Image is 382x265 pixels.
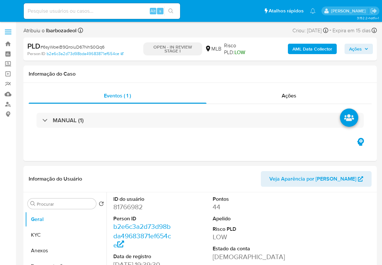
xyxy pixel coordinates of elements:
dd: LOW [213,232,273,242]
button: Veja Aparência por [PERSON_NAME] [261,171,372,187]
button: Procurar [30,201,35,206]
span: Risco PLD: [224,42,257,56]
a: Sair [370,7,377,14]
dt: Person ID [113,215,173,222]
button: Geral [25,212,106,227]
div: MLB [205,45,221,52]
dt: Apelido [213,215,273,222]
div: MANUAL (1) [36,113,364,128]
span: Expira em 15 dias [332,27,371,34]
input: Procurar [37,201,93,207]
dd: 81766982 [113,202,173,212]
div: Criou: [DATE] [292,26,328,35]
button: AML Data Collector [288,44,337,54]
a: Notificações [310,8,316,14]
span: Ações [349,44,362,54]
p: OPEN - IN REVIEW STAGE I [143,42,202,55]
span: # 6syWoeiB9QroiuD67NhS0Qq6 [40,44,105,50]
b: Person ID [27,51,45,57]
span: Atalhos rápidos [269,7,304,14]
dt: ID do usuário [113,196,173,203]
button: Anexos [25,243,106,258]
h1: Informação do Usuário [29,176,82,182]
button: search-icon [164,7,177,16]
button: Ações [345,44,373,54]
input: Pesquise usuários ou casos... [24,7,180,15]
dt: Risco PLD [213,226,273,233]
button: KYC [25,227,106,243]
span: Ações [282,92,296,99]
span: - [330,26,331,35]
span: Alt [150,8,156,14]
a: b2e6c3a2d73d98bda49683871ef654ce [113,222,171,249]
dt: Data de registro [113,253,173,260]
span: Eventos ( 1 ) [104,92,131,99]
span: Veja Aparência por [PERSON_NAME] [269,171,356,187]
button: Retornar ao pedido padrão [99,201,104,208]
a: b2e6c3a2d73d98bda49683871ef654ce [47,51,123,57]
span: s [159,8,161,14]
b: PLD [27,41,40,51]
h1: Informação do Caso [29,71,372,77]
p: lucas.barboza@mercadolivre.com [331,8,368,14]
span: Atribuiu o [23,27,77,34]
dd: 44 [213,202,273,212]
h3: MANUAL (1) [53,117,84,124]
b: AML Data Collector [292,44,332,54]
dt: Estado da conta [213,245,273,252]
dd: [DEMOGRAPHIC_DATA] [213,252,273,261]
b: lbarbozadeol [45,27,77,34]
span: LOW [234,49,245,56]
dt: Pontos [213,196,273,203]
